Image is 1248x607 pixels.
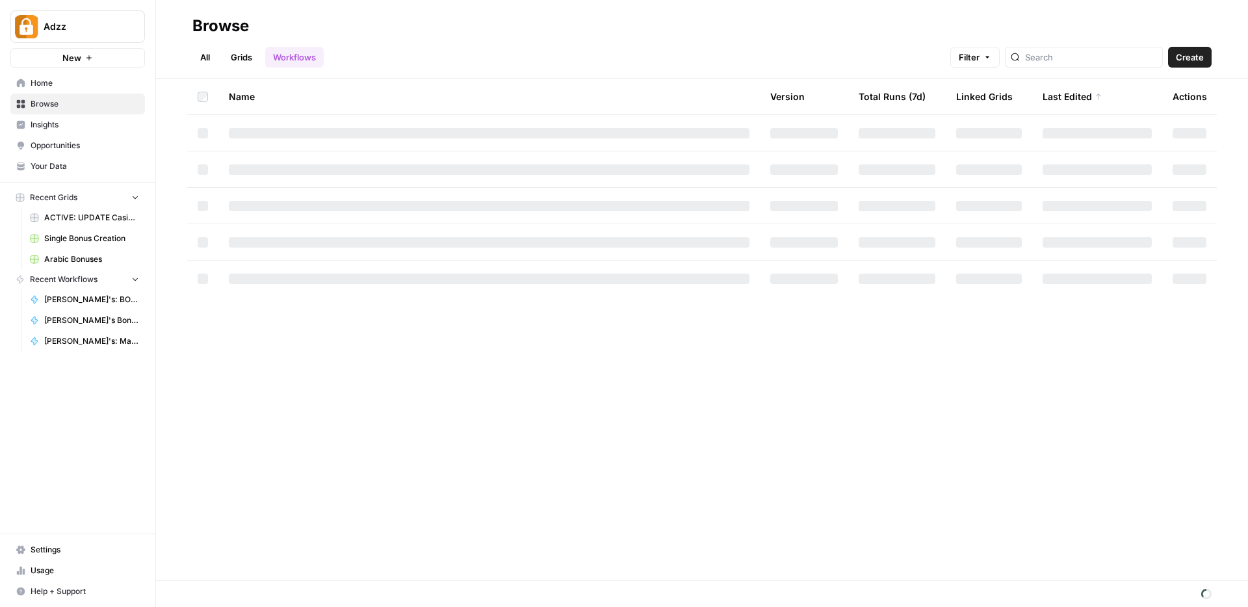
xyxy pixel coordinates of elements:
[44,212,139,224] span: ACTIVE: UPDATE Casino Reviews
[1168,47,1212,68] button: Create
[192,16,249,36] div: Browse
[10,48,145,68] button: New
[31,98,139,110] span: Browse
[229,79,749,114] div: Name
[10,10,145,43] button: Workspace: Adzz
[770,79,805,114] div: Version
[10,581,145,602] button: Help + Support
[24,331,145,352] a: [PERSON_NAME]'s: MasterFlow CasinosHub
[223,47,260,68] a: Grids
[31,140,139,151] span: Opportunities
[192,47,218,68] a: All
[1043,79,1102,114] div: Last Edited
[31,586,139,597] span: Help + Support
[44,294,139,305] span: [PERSON_NAME]'s: BONUSES Info Extraction
[31,119,139,131] span: Insights
[24,310,145,331] a: [PERSON_NAME]'s Bonus Text Creation + Language
[10,114,145,135] a: Insights
[31,161,139,172] span: Your Data
[10,270,145,289] button: Recent Workflows
[15,15,38,38] img: Adzz Logo
[10,94,145,114] a: Browse
[265,47,324,68] a: Workflows
[24,249,145,270] a: Arabic Bonuses
[10,73,145,94] a: Home
[10,560,145,581] a: Usage
[956,79,1013,114] div: Linked Grids
[44,233,139,244] span: Single Bonus Creation
[1173,79,1207,114] div: Actions
[44,253,139,265] span: Arabic Bonuses
[31,565,139,576] span: Usage
[1176,51,1204,64] span: Create
[44,20,122,33] span: Adzz
[24,207,145,228] a: ACTIVE: UPDATE Casino Reviews
[24,289,145,310] a: [PERSON_NAME]'s: BONUSES Info Extraction
[30,274,97,285] span: Recent Workflows
[44,335,139,347] span: [PERSON_NAME]'s: MasterFlow CasinosHub
[24,228,145,249] a: Single Bonus Creation
[10,188,145,207] button: Recent Grids
[1025,51,1157,64] input: Search
[10,135,145,156] a: Opportunities
[10,539,145,560] a: Settings
[31,77,139,89] span: Home
[30,192,77,203] span: Recent Grids
[950,47,1000,68] button: Filter
[10,156,145,177] a: Your Data
[62,51,81,64] span: New
[44,315,139,326] span: [PERSON_NAME]'s Bonus Text Creation + Language
[959,51,980,64] span: Filter
[31,544,139,556] span: Settings
[859,79,926,114] div: Total Runs (7d)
